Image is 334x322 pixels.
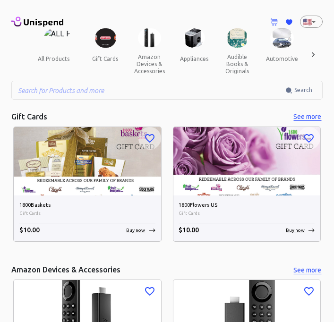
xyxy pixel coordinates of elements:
span: Gift Cards [19,210,155,217]
h6: 1800Flowers US [179,201,315,210]
p: Buy now [127,227,146,234]
button: gift cards [84,48,127,70]
input: Search for Products and more [11,81,285,100]
span: $ 10.00 [19,226,40,234]
img: Amazon Devices & Accessories [138,28,161,48]
img: 1800Baskets image [14,127,161,195]
button: appliances [172,48,216,70]
img: ALL PRODUCTS [44,28,71,48]
button: audible books & originals [216,48,258,80]
button: amazon devices & accessories [127,48,172,80]
img: Audible Books & Originals [227,28,248,48]
button: all products [30,48,77,70]
p: 🇺🇸 [303,16,308,27]
span: $ 10.00 [179,226,199,234]
button: automotive [258,48,306,70]
span: Search [294,85,312,95]
img: Automotive [270,28,294,48]
img: 1800Flowers US image [173,127,321,195]
div: 🇺🇸 [300,16,323,28]
img: Appliances [183,28,205,48]
img: Gift Cards [95,28,116,48]
button: See more [292,111,323,123]
h6: 1800Baskets [19,201,155,210]
p: Buy now [286,227,305,234]
span: Gift Cards [179,210,315,217]
h5: Gift Cards [11,112,47,122]
h5: Amazon Devices & Accessories [11,265,120,275]
button: See more [292,264,323,276]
